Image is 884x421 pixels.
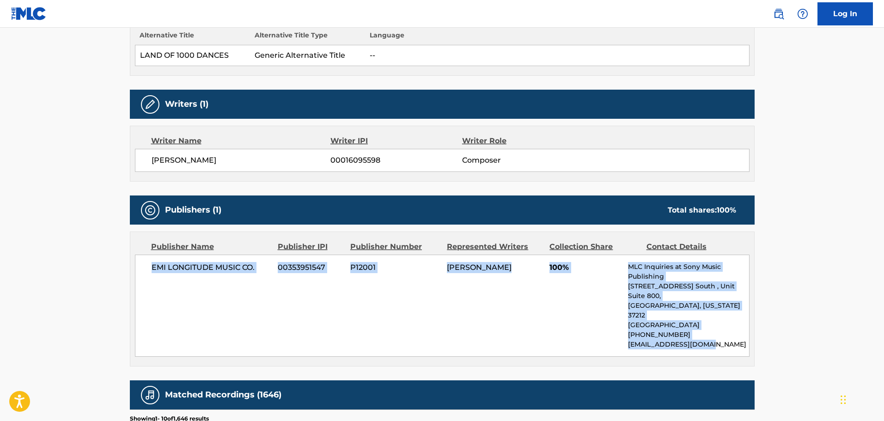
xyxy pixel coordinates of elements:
[278,262,343,273] span: 00353951547
[152,262,271,273] span: EMI LONGITUDE MUSIC CO.
[350,241,440,252] div: Publisher Number
[628,262,749,281] p: MLC Inquiries at Sony Music Publishing
[646,241,736,252] div: Contact Details
[250,31,365,45] th: Alternative Title Type
[165,390,281,400] h5: Matched Recordings (1646)
[365,45,749,66] td: --
[145,99,156,110] img: Writers
[668,205,736,216] div: Total shares:
[841,386,846,414] div: Drag
[717,206,736,214] span: 100 %
[628,340,749,349] p: [EMAIL_ADDRESS][DOMAIN_NAME]
[797,8,808,19] img: help
[628,301,749,320] p: [GEOGRAPHIC_DATA], [US_STATE] 37212
[250,45,365,66] td: Generic Alternative Title
[549,241,639,252] div: Collection Share
[350,262,440,273] span: P12001
[165,205,221,215] h5: Publishers (1)
[462,155,582,166] span: Composer
[628,281,749,301] p: [STREET_ADDRESS] South , Unit Suite 800,
[135,31,250,45] th: Alternative Title
[145,390,156,401] img: Matched Recordings
[278,241,343,252] div: Publisher IPI
[462,135,582,146] div: Writer Role
[447,263,512,272] span: [PERSON_NAME]
[628,320,749,330] p: [GEOGRAPHIC_DATA]
[330,135,462,146] div: Writer IPI
[151,135,331,146] div: Writer Name
[838,377,884,421] iframe: Chat Widget
[151,241,271,252] div: Publisher Name
[135,45,250,66] td: LAND OF 1000 DANCES
[793,5,812,23] div: Help
[152,155,331,166] span: [PERSON_NAME]
[11,7,47,20] img: MLC Logo
[769,5,788,23] a: Public Search
[365,31,749,45] th: Language
[145,205,156,216] img: Publishers
[628,330,749,340] p: [PHONE_NUMBER]
[549,262,621,273] span: 100%
[817,2,873,25] a: Log In
[447,241,543,252] div: Represented Writers
[330,155,462,166] span: 00016095598
[773,8,784,19] img: search
[165,99,208,110] h5: Writers (1)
